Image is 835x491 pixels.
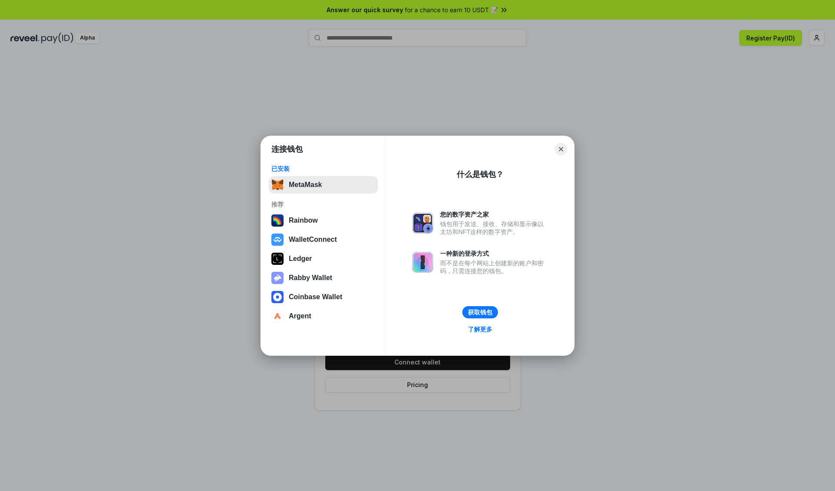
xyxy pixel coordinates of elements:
[457,169,504,180] div: 什么是钱包？
[271,253,284,265] img: svg+xml,%3Csvg%20xmlns%3D%22http%3A%2F%2Fwww.w3.org%2F2000%2Fsvg%22%20width%3D%2228%22%20height%3...
[468,325,492,333] div: 了解更多
[271,200,375,208] div: 推荐
[269,307,378,325] button: Argent
[440,250,548,257] div: 一种新的登录方式
[271,165,375,173] div: 已安装
[289,236,337,244] div: WalletConnect
[412,252,433,273] img: svg+xml,%3Csvg%20xmlns%3D%22http%3A%2F%2Fwww.w3.org%2F2000%2Fsvg%22%20fill%3D%22none%22%20viewBox...
[269,212,378,229] button: Rainbow
[271,272,284,284] img: svg+xml,%3Csvg%20xmlns%3D%22http%3A%2F%2Fwww.w3.org%2F2000%2Fsvg%22%20fill%3D%22none%22%20viewBox...
[463,324,498,335] a: 了解更多
[289,217,318,224] div: Rainbow
[289,274,332,282] div: Rabby Wallet
[440,220,548,236] div: 钱包用于发送、接收、存储和显示像以太坊和NFT这样的数字资产。
[289,293,342,301] div: Coinbase Wallet
[269,176,378,194] button: MetaMask
[289,181,322,189] div: MetaMask
[271,291,284,303] img: svg+xml,%3Csvg%20width%3D%2228%22%20height%3D%2228%22%20viewBox%3D%220%200%2028%2028%22%20fill%3D...
[289,312,311,320] div: Argent
[555,143,567,155] button: Close
[468,308,492,316] div: 获取钱包
[271,234,284,246] img: svg+xml,%3Csvg%20width%3D%2228%22%20height%3D%2228%22%20viewBox%3D%220%200%2028%2028%22%20fill%3D...
[462,306,498,318] button: 获取钱包
[440,259,548,275] div: 而不是在每个网站上创建新的账户和密码，只需连接您的钱包。
[269,269,378,287] button: Rabby Wallet
[269,250,378,267] button: Ledger
[269,231,378,248] button: WalletConnect
[271,214,284,227] img: svg+xml,%3Csvg%20width%3D%22120%22%20height%3D%22120%22%20viewBox%3D%220%200%20120%20120%22%20fil...
[440,210,548,218] div: 您的数字资产之家
[271,144,303,154] h1: 连接钱包
[269,288,378,306] button: Coinbase Wallet
[412,213,433,234] img: svg+xml,%3Csvg%20xmlns%3D%22http%3A%2F%2Fwww.w3.org%2F2000%2Fsvg%22%20fill%3D%22none%22%20viewBox...
[289,255,312,263] div: Ledger
[271,179,284,191] img: svg+xml,%3Csvg%20fill%3D%22none%22%20height%3D%2233%22%20viewBox%3D%220%200%2035%2033%22%20width%...
[271,310,284,322] img: svg+xml,%3Csvg%20width%3D%2228%22%20height%3D%2228%22%20viewBox%3D%220%200%2028%2028%22%20fill%3D...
